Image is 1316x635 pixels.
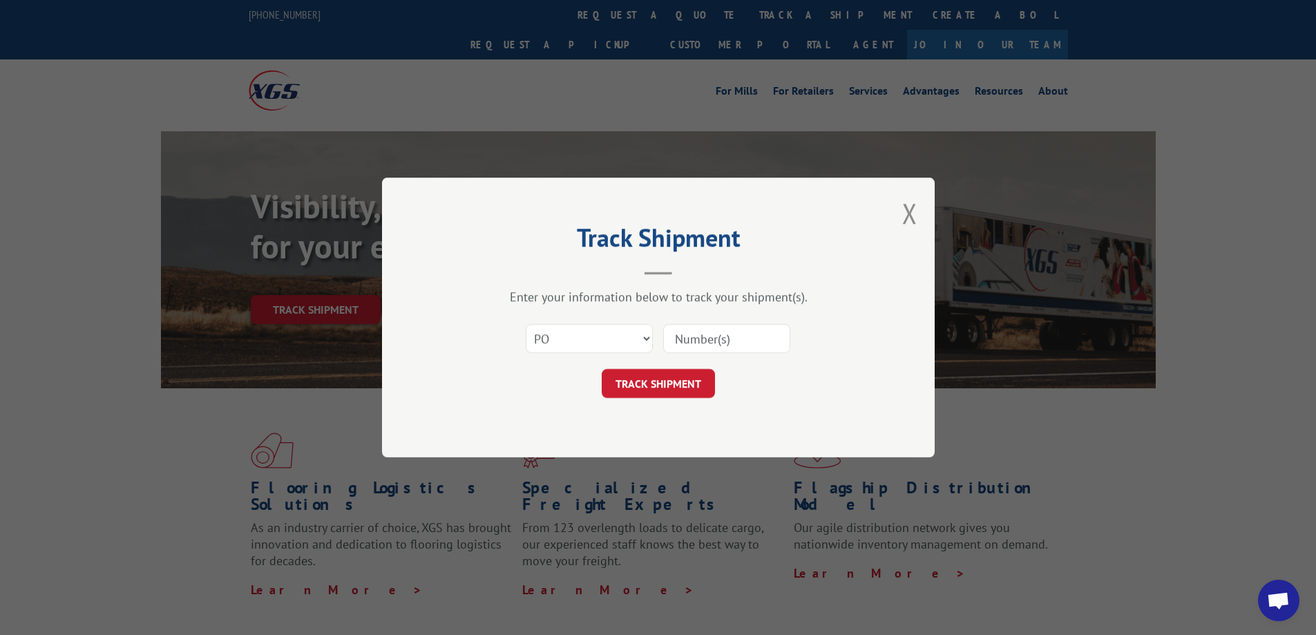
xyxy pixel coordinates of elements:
div: Enter your information below to track your shipment(s). [451,289,866,305]
div: Open chat [1258,580,1299,621]
button: Close modal [902,195,917,231]
button: TRACK SHIPMENT [602,369,715,398]
input: Number(s) [663,324,790,353]
h2: Track Shipment [451,228,866,254]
